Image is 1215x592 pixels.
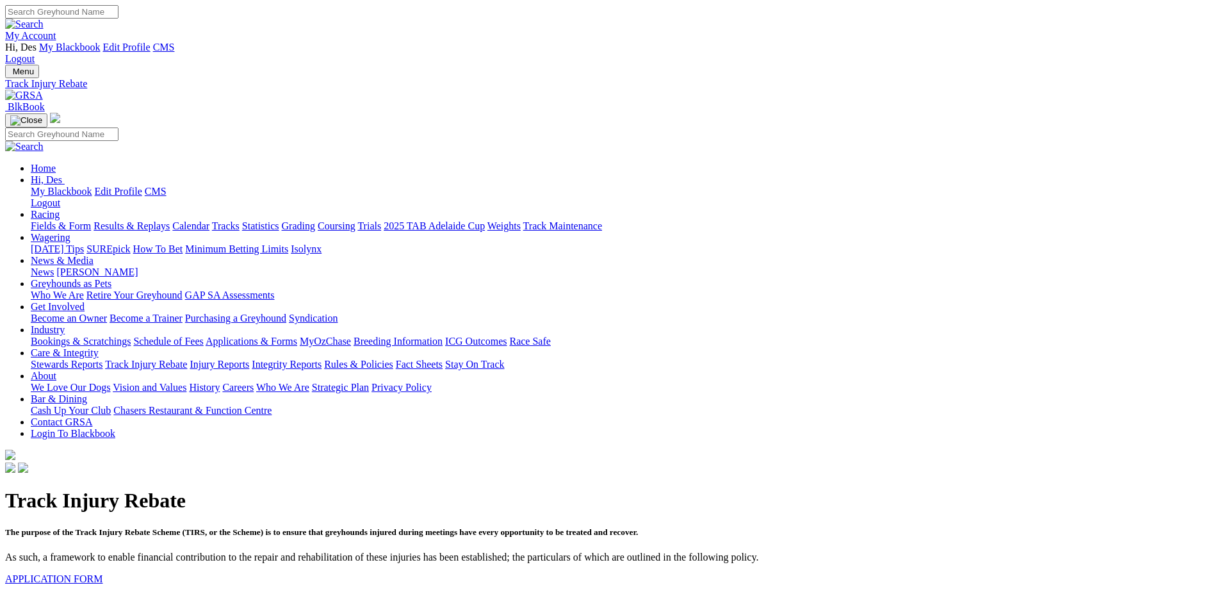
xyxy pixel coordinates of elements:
[31,163,56,174] a: Home
[282,220,315,231] a: Grading
[190,359,249,370] a: Injury Reports
[5,489,1210,513] h1: Track Injury Rebate
[5,53,35,64] a: Logout
[31,267,54,277] a: News
[384,220,485,231] a: 2025 TAB Adelaide Cup
[371,382,432,393] a: Privacy Policy
[39,42,101,53] a: My Blackbook
[5,113,47,127] button: Toggle navigation
[5,450,15,460] img: logo-grsa-white.png
[300,336,351,347] a: MyOzChase
[86,290,183,300] a: Retire Your Greyhound
[324,359,393,370] a: Rules & Policies
[86,243,130,254] a: SUREpick
[5,19,44,30] img: Search
[31,336,131,347] a: Bookings & Scratchings
[31,382,110,393] a: We Love Our Dogs
[31,405,1210,416] div: Bar & Dining
[10,115,42,126] img: Close
[31,382,1210,393] div: About
[354,336,443,347] a: Breeding Information
[5,42,37,53] span: Hi, Des
[13,67,34,76] span: Menu
[222,382,254,393] a: Careers
[5,78,1210,90] a: Track Injury Rebate
[5,101,45,112] a: BlkBook
[31,174,62,185] span: Hi, Des
[172,220,209,231] a: Calendar
[8,101,45,112] span: BlkBook
[102,42,150,53] a: Edit Profile
[31,290,1210,301] div: Greyhounds as Pets
[5,5,118,19] input: Search
[31,347,99,358] a: Care & Integrity
[289,313,338,324] a: Syndication
[31,359,102,370] a: Stewards Reports
[153,42,175,53] a: CMS
[31,209,60,220] a: Racing
[256,382,309,393] a: Who We Are
[50,113,60,123] img: logo-grsa-white.png
[31,313,1210,324] div: Get Involved
[212,220,240,231] a: Tracks
[31,267,1210,278] div: News & Media
[5,527,1210,538] h5: The purpose of the Track Injury Rebate Scheme (TIRS, or the Scheme) is to ensure that greyhounds ...
[185,290,275,300] a: GAP SA Assessments
[31,220,1210,232] div: Racing
[113,382,186,393] a: Vision and Values
[31,220,91,231] a: Fields & Form
[31,278,111,289] a: Greyhounds as Pets
[5,552,1210,563] p: As such, a framework to enable financial contribution to the repair and rehabilitation of these i...
[113,405,272,416] a: Chasers Restaurant & Function Centre
[31,313,107,324] a: Become an Owner
[31,197,60,208] a: Logout
[31,416,92,427] a: Contact GRSA
[396,359,443,370] a: Fact Sheets
[5,30,56,41] a: My Account
[206,336,297,347] a: Applications & Forms
[31,359,1210,370] div: Care & Integrity
[31,255,94,266] a: News & Media
[31,301,85,312] a: Get Involved
[445,336,507,347] a: ICG Outcomes
[95,186,142,197] a: Edit Profile
[31,243,84,254] a: [DATE] Tips
[110,313,183,324] a: Become a Trainer
[312,382,369,393] a: Strategic Plan
[31,370,56,381] a: About
[18,463,28,473] img: twitter.svg
[252,359,322,370] a: Integrity Reports
[56,267,138,277] a: [PERSON_NAME]
[31,336,1210,347] div: Industry
[185,243,288,254] a: Minimum Betting Limits
[94,220,170,231] a: Results & Replays
[445,359,504,370] a: Stay On Track
[5,90,43,101] img: GRSA
[357,220,381,231] a: Trials
[523,220,602,231] a: Track Maintenance
[31,324,65,335] a: Industry
[242,220,279,231] a: Statistics
[31,290,84,300] a: Who We Are
[133,336,203,347] a: Schedule of Fees
[5,141,44,152] img: Search
[31,186,92,197] a: My Blackbook
[31,428,115,439] a: Login To Blackbook
[31,174,65,185] a: Hi, Des
[189,382,220,393] a: History
[5,65,39,78] button: Toggle navigation
[133,243,183,254] a: How To Bet
[105,359,187,370] a: Track Injury Rebate
[145,186,167,197] a: CMS
[185,313,286,324] a: Purchasing a Greyhound
[5,463,15,473] img: facebook.svg
[509,336,550,347] a: Race Safe
[291,243,322,254] a: Isolynx
[487,220,521,231] a: Weights
[31,232,70,243] a: Wagering
[31,405,111,416] a: Cash Up Your Club
[5,573,102,584] a: APPLICATION FORM
[31,243,1210,255] div: Wagering
[5,42,1210,65] div: My Account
